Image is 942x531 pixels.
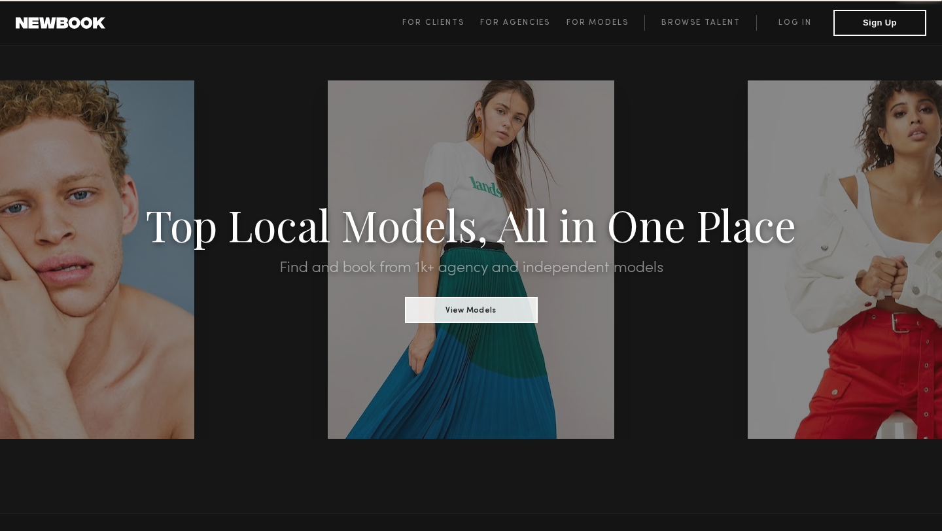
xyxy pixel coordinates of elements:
a: Browse Talent [644,15,756,31]
a: View Models [405,301,538,316]
a: For Agencies [480,15,566,31]
h1: Top Local Models, All in One Place [71,204,871,245]
span: For Models [567,19,629,27]
span: For Clients [402,19,464,27]
button: View Models [405,297,538,323]
a: For Models [567,15,645,31]
button: Sign Up [833,10,926,36]
a: Log in [756,15,833,31]
h2: Find and book from 1k+ agency and independent models [71,260,871,276]
a: For Clients [402,15,480,31]
span: For Agencies [480,19,550,27]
